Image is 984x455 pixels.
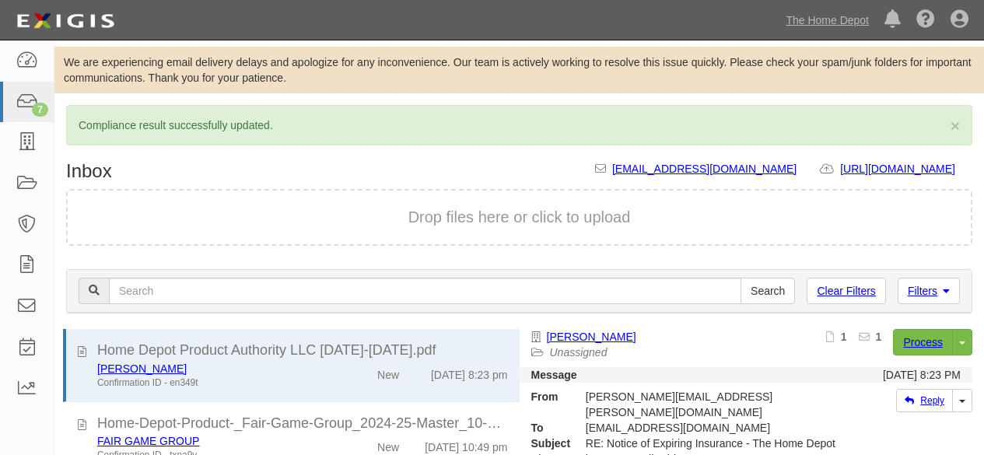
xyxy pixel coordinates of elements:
[876,331,882,343] b: 1
[778,5,877,36] a: The Home Depot
[79,117,960,133] p: Compliance result successfully updated.
[547,331,636,343] a: [PERSON_NAME]
[97,433,327,449] div: FAIR GAME GROUP
[32,103,48,117] div: 7
[612,163,797,175] a: [EMAIL_ADDRESS][DOMAIN_NAME]
[741,278,795,304] input: Search
[97,435,199,447] a: FAIR GAME GROUP
[66,161,112,181] h1: Inbox
[97,361,327,376] div: BARRETTE
[377,433,399,455] div: New
[531,369,577,381] strong: Message
[97,362,187,375] a: [PERSON_NAME]
[408,206,631,229] button: Drop files here or click to upload
[951,117,960,135] span: ×
[431,361,508,383] div: [DATE] 8:23 pm
[520,420,574,436] strong: To
[893,329,953,355] a: Process
[807,278,885,304] a: Clear Filters
[97,341,508,361] div: Home Depot Product Authority LLC 2025-2026.pdf
[97,376,327,390] div: Confirmation ID - en349t
[896,389,953,412] a: Reply
[574,420,848,436] div: party-mv3cm3@sbainsurance.homedepot.com
[574,389,848,420] div: [PERSON_NAME][EMAIL_ADDRESS][PERSON_NAME][DOMAIN_NAME]
[841,331,847,343] b: 1
[916,11,935,30] i: Help Center - Complianz
[574,436,848,451] div: RE: Notice of Expiring Insurance - The Home Depot
[97,414,508,434] div: Home-Depot-Product-_Fair-Game-Group_2024-25-Master_10-1-2024_586768492_1.pdf
[840,163,972,175] a: [URL][DOMAIN_NAME]
[54,54,984,86] div: We are experiencing email delivery delays and apologize for any inconvenience. Our team is active...
[425,433,507,455] div: [DATE] 10:49 pm
[520,436,574,451] strong: Subject
[377,361,399,383] div: New
[951,117,960,134] button: Close
[898,278,960,304] a: Filters
[520,389,574,404] strong: From
[550,346,608,359] a: Unassigned
[883,367,961,383] div: [DATE] 8:23 PM
[12,7,119,35] img: logo-5460c22ac91f19d4615b14bd174203de0afe785f0fc80cf4dbbc73dc1793850b.png
[109,278,741,304] input: Search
